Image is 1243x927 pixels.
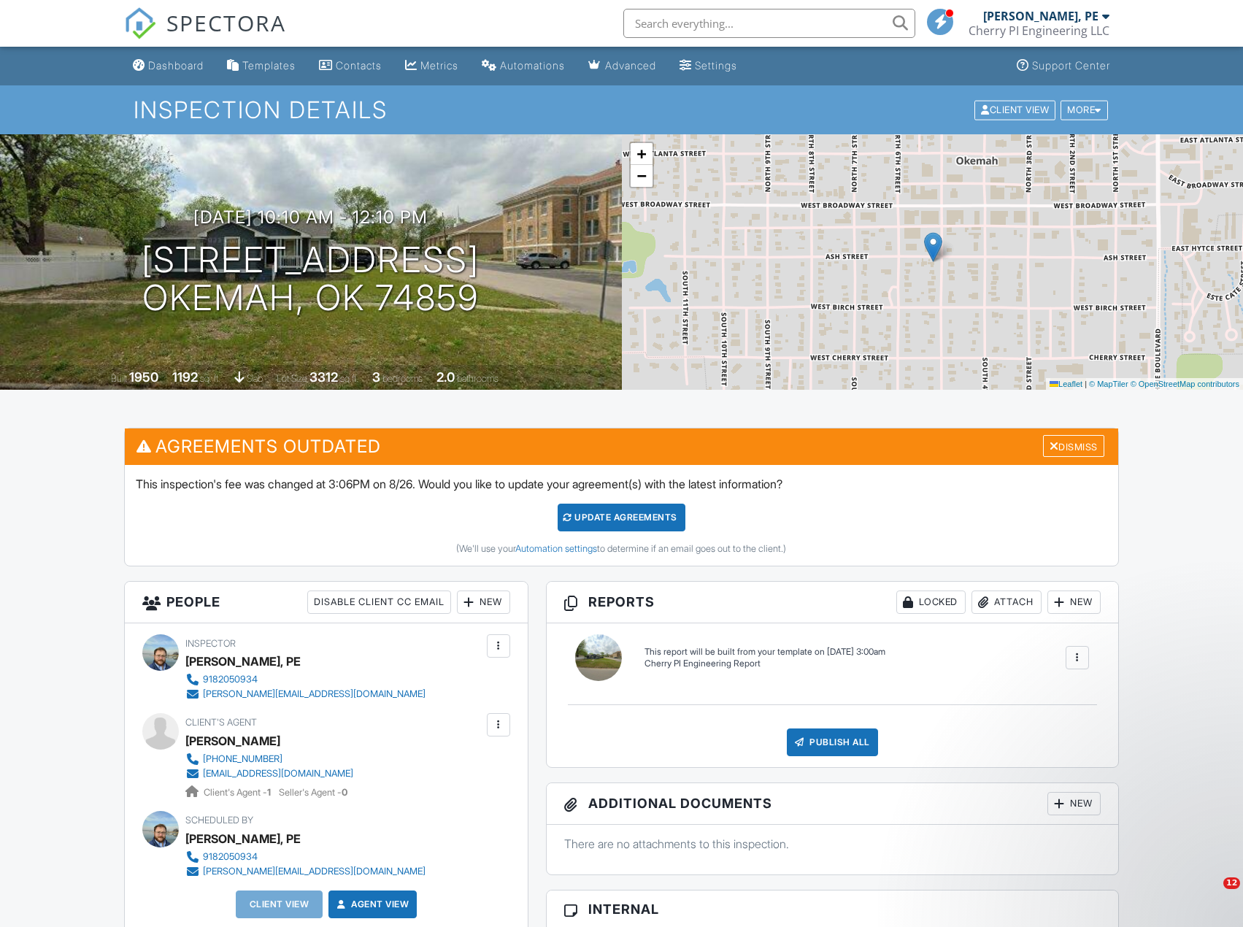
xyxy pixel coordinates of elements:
[185,864,426,879] a: [PERSON_NAME][EMAIL_ADDRESS][DOMAIN_NAME]
[148,59,204,72] div: Dashboard
[185,717,257,728] span: Client's Agent
[973,104,1059,115] a: Client View
[203,674,258,685] div: 9182050934
[1050,380,1082,388] a: Leaflet
[420,59,458,72] div: Metrics
[185,752,353,766] a: [PHONE_NUMBER]
[1089,380,1128,388] a: © MapTiler
[313,53,388,80] a: Contacts
[172,369,198,385] div: 1192
[185,730,280,752] a: [PERSON_NAME]
[336,59,382,72] div: Contacts
[125,582,528,623] h3: People
[631,143,653,165] a: Zoom in
[309,369,338,385] div: 3312
[124,20,286,50] a: SPECTORA
[200,373,220,384] span: sq. ft.
[631,165,653,187] a: Zoom out
[605,59,656,72] div: Advanced
[564,836,1101,852] p: There are no attachments to this inspection.
[983,9,1098,23] div: [PERSON_NAME], PE
[203,768,353,780] div: [EMAIL_ADDRESS][DOMAIN_NAME]
[515,543,597,554] a: Automation settings
[974,100,1055,120] div: Client View
[644,646,885,658] div: This report will be built from your template on [DATE] 3:00am
[436,369,455,385] div: 2.0
[399,53,464,80] a: Metrics
[134,97,1109,123] h1: Inspection Details
[166,7,286,38] span: SPECTORA
[125,465,1117,566] div: This inspection's fee was changed at 3:06PM on 8/26. Would you like to update your agreement(s) w...
[203,851,258,863] div: 9182050934
[1043,435,1104,458] div: Dismiss
[1011,53,1116,80] a: Support Center
[129,369,158,385] div: 1950
[185,815,253,826] span: Scheduled By
[476,53,571,80] a: Automations (Basic)
[372,369,380,385] div: 3
[457,373,499,384] span: bathrooms
[185,687,426,701] a: [PERSON_NAME][EMAIL_ADDRESS][DOMAIN_NAME]
[1061,100,1108,120] div: More
[247,373,263,384] span: slab
[193,207,428,227] h3: [DATE] 10:10 am - 12:10 pm
[382,373,423,384] span: bedrooms
[242,59,296,72] div: Templates
[185,766,353,781] a: [EMAIL_ADDRESS][DOMAIN_NAME]
[558,504,685,531] div: Update Agreements
[124,7,156,39] img: The Best Home Inspection Software - Spectora
[636,166,646,185] span: −
[307,591,451,614] div: Disable Client CC Email
[1223,877,1240,889] span: 12
[185,638,236,649] span: Inspector
[342,787,347,798] strong: 0
[644,658,885,670] div: Cherry PI Engineering Report
[582,53,662,80] a: Advanced
[136,543,1107,555] div: (We'll use your to determine if an email goes out to the client.)
[1085,380,1087,388] span: |
[125,428,1117,464] h3: Agreements Outdated
[204,787,273,798] span: Client's Agent -
[127,53,209,80] a: Dashboard
[203,753,282,765] div: [PHONE_NUMBER]
[971,591,1042,614] div: Attach
[547,783,1118,825] h3: Additional Documents
[636,145,646,163] span: +
[221,53,301,80] a: Templates
[924,232,942,262] img: Marker
[203,866,426,877] div: [PERSON_NAME][EMAIL_ADDRESS][DOMAIN_NAME]
[340,373,358,384] span: sq.ft.
[277,373,307,384] span: Lot Size
[142,241,480,318] h1: [STREET_ADDRESS] Okemah, OK 74859
[547,582,1118,623] h3: Reports
[1047,591,1101,614] div: New
[111,373,127,384] span: Built
[185,850,426,864] a: 9182050934
[896,591,966,614] div: Locked
[695,59,737,72] div: Settings
[969,23,1109,38] div: Cherry PI Engineering LLC
[203,688,426,700] div: [PERSON_NAME][EMAIL_ADDRESS][DOMAIN_NAME]
[267,787,271,798] strong: 1
[334,897,409,912] a: Agent View
[623,9,915,38] input: Search everything...
[674,53,743,80] a: Settings
[185,650,301,672] div: [PERSON_NAME], PE
[1131,380,1239,388] a: © OpenStreetMap contributors
[787,728,878,756] div: Publish All
[279,787,347,798] span: Seller's Agent -
[1193,877,1228,912] iframe: Intercom live chat
[185,672,426,687] a: 9182050934
[1032,59,1110,72] div: Support Center
[457,591,510,614] div: New
[500,59,565,72] div: Automations
[185,828,301,850] div: [PERSON_NAME], PE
